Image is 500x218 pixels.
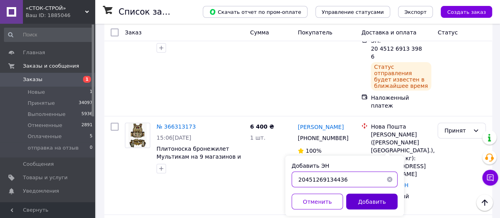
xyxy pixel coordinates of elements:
[90,144,92,152] span: 0
[292,163,329,169] label: Добавить ЭН
[444,126,470,135] div: Принят
[28,111,66,118] span: Выполненные
[81,111,92,118] span: 5936
[125,29,142,36] span: Заказ
[28,100,55,107] span: Принятые
[382,171,398,187] button: Очистить
[361,29,416,36] span: Доставка и оплата
[433,8,492,15] a: Создать заказ
[371,123,431,131] div: Нова Пошта
[298,123,343,131] a: [PERSON_NAME]
[482,170,498,186] button: Чат с покупателем
[23,161,54,168] span: Сообщения
[371,38,422,60] span: ЭН: 20 4512 6913 3986
[119,7,187,17] h1: Список заказов
[209,8,301,15] span: Скачать отчет по пром-оплате
[447,9,486,15] span: Создать заказ
[298,29,332,36] span: Покупатель
[83,76,91,83] span: 1
[28,144,79,152] span: отправка на отзыв
[157,146,241,168] a: Плитоноска бронежилет Мультикам на 9 магазинов и РПС пояс подсумками
[125,123,150,148] a: Фото товару
[26,12,95,19] div: Ваш ID: 1885046
[371,62,431,91] div: Статус отправления будет известен в ближайшее время
[298,135,348,141] span: [PHONE_NUMBER]
[250,135,266,141] span: 1 шт.
[157,123,196,130] a: № 366313173
[90,89,92,96] span: 1
[441,6,492,18] button: Создать заказ
[23,49,45,56] span: Главная
[23,201,73,215] span: Показатели работы компании
[90,133,92,140] span: 5
[28,89,45,96] span: Новые
[23,174,68,181] span: Товары и услуги
[322,9,384,15] span: Управление статусами
[346,193,398,209] button: Добавить
[157,135,191,141] span: 15:06[DATE]
[23,76,42,83] span: Заказы
[404,9,426,15] span: Экспорт
[81,122,92,129] span: 2891
[23,188,59,195] span: Уведомления
[250,123,274,130] span: 6 400 ₴
[28,122,62,129] span: Отмененные
[79,100,92,107] span: 34097
[438,29,458,36] span: Статус
[203,6,308,18] button: Скачать отчет по пром-оплате
[476,194,493,211] button: Наверх
[306,148,321,154] span: 100%
[128,123,146,148] img: Фото товару
[371,131,431,178] div: [PERSON_NAME] ([PERSON_NAME][GEOGRAPHIC_DATA].), №27 (до 30 кг): [STREET_ADDRESS][PERSON_NAME]
[371,94,431,110] div: Наложенный платеж
[28,133,62,140] span: Оплаченные
[398,6,433,18] button: Экспорт
[250,29,269,36] span: Сумма
[26,5,85,12] span: «СТОК-СТРОЙ»
[315,6,390,18] button: Управление статусами
[292,193,343,209] button: Отменить
[4,28,93,42] input: Поиск
[23,63,79,70] span: Заказы и сообщения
